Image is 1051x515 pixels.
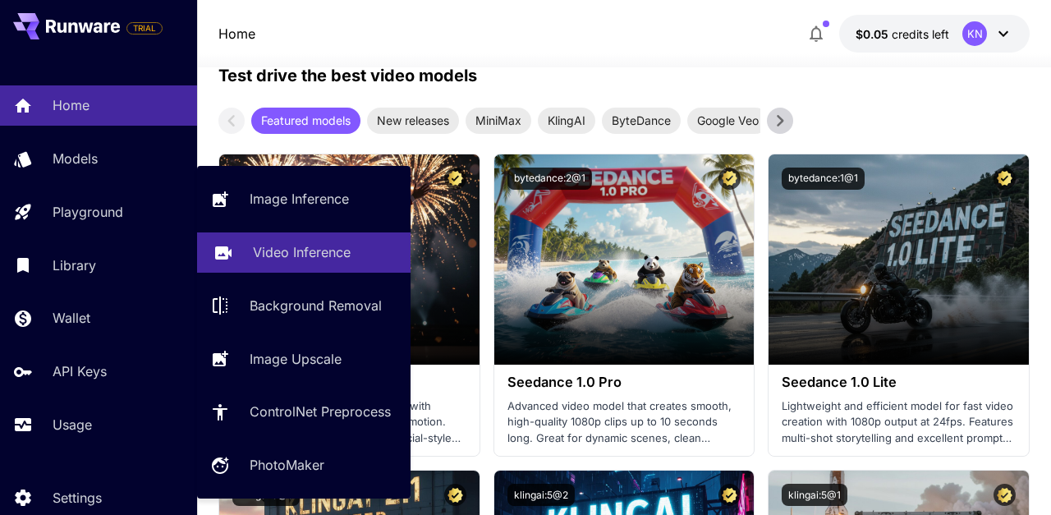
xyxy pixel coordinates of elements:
button: Certified Model – Vetted for best performance and includes a commercial license. [444,484,466,506]
p: Background Removal [250,296,382,315]
p: Image Inference [250,189,349,209]
span: $0.05 [856,27,892,41]
a: Video Inference [197,232,411,273]
button: bytedance:1@1 [782,168,865,190]
nav: breadcrumb [218,24,255,44]
span: KlingAI [538,112,595,129]
p: Advanced video model that creates smooth, high-quality 1080p clips up to 10 seconds long. Great f... [507,398,741,447]
a: Image Upscale [197,338,411,379]
a: PhotoMaker [197,445,411,485]
p: Video Inference [253,242,351,262]
button: Certified Model – Vetted for best performance and includes a commercial license. [444,168,466,190]
button: bytedance:2@1 [507,168,592,190]
p: ControlNet Preprocess [250,402,391,421]
span: MiniMax [466,112,531,129]
span: Featured models [251,112,360,129]
span: Google Veo [687,112,769,129]
p: Image Upscale [250,349,342,369]
p: PhotoMaker [250,455,324,475]
p: Settings [53,488,102,508]
a: Background Removal [197,286,411,326]
div: $0.05 [856,25,949,43]
span: Add your payment card to enable full platform functionality. [126,18,163,38]
p: Home [218,24,255,44]
span: ByteDance [602,112,681,129]
button: klingai:5@1 [782,484,847,506]
span: New releases [367,112,459,129]
div: KN [962,21,987,46]
p: Home [53,95,89,115]
p: Test drive the best video models [218,63,477,88]
img: alt [769,154,1029,365]
p: API Keys [53,361,107,381]
p: Lightweight and efficient model for fast video creation with 1080p output at 24fps. Features mult... [782,398,1016,447]
a: ControlNet Preprocess [197,392,411,432]
h3: Seedance 1.0 Lite [782,375,1016,390]
button: klingai:5@2 [507,484,575,506]
p: Wallet [53,308,90,328]
p: Library [53,255,96,275]
button: Certified Model – Vetted for best performance and includes a commercial license. [718,168,741,190]
button: Certified Model – Vetted for best performance and includes a commercial license. [994,484,1016,506]
button: $0.05 [839,15,1030,53]
p: Usage [53,415,92,435]
button: Certified Model – Vetted for best performance and includes a commercial license. [718,484,741,506]
h3: Seedance 1.0 Pro [507,375,741,390]
p: Playground [53,202,123,222]
button: Certified Model – Vetted for best performance and includes a commercial license. [994,168,1016,190]
p: Models [53,149,98,168]
span: credits left [892,27,949,41]
img: alt [494,154,755,365]
a: Image Inference [197,179,411,219]
span: TRIAL [127,22,162,34]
